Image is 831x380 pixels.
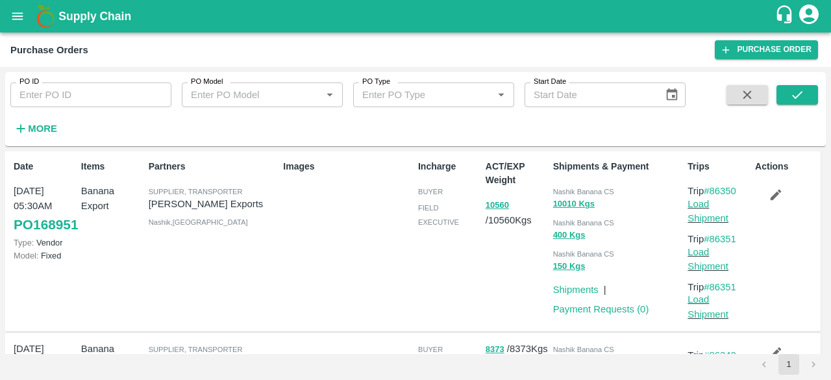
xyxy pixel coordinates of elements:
[688,280,750,294] p: Trip
[14,160,76,173] p: Date
[688,160,750,173] p: Trips
[704,350,736,361] a: #86342
[599,277,606,297] div: |
[81,342,143,371] p: Banana Export
[704,282,736,292] a: #86351
[14,342,76,371] p: [DATE] 05:30AM
[778,354,799,375] button: page 1
[486,198,509,213] button: 10560
[688,232,750,246] p: Trip
[553,346,614,353] span: Nashik Banana CS
[149,218,248,226] span: Nashik , [GEOGRAPHIC_DATA]
[752,354,826,375] nav: pagination navigation
[486,342,548,357] p: / 8373 Kgs
[715,40,818,59] a: Purchase Order
[553,219,614,227] span: Nashik Banana CS
[534,77,566,87] label: Start Date
[283,160,413,173] p: Images
[553,285,599,295] a: Shipments
[493,86,510,103] button: Open
[14,184,76,213] p: [DATE] 05:30AM
[357,86,489,103] input: Enter PO Type
[553,259,586,274] button: 150 Kgs
[660,82,684,107] button: Choose date
[418,204,459,226] span: field executive
[418,188,443,196] span: buyer
[688,184,750,198] p: Trip
[525,82,654,107] input: Start Date
[32,3,58,29] img: logo
[14,249,76,262] p: Fixed
[186,86,317,103] input: Enter PO Model
[58,7,775,25] a: Supply Chain
[553,228,586,243] button: 400 Kgs
[149,197,279,211] p: [PERSON_NAME] Exports
[149,160,279,173] p: Partners
[755,160,817,173] p: Actions
[486,160,548,187] p: ACT/EXP Weight
[553,197,595,212] button: 10010 Kgs
[58,10,131,23] b: Supply Chain
[14,251,38,260] span: Model:
[688,348,750,362] p: Trip
[14,238,34,247] span: Type:
[362,77,390,87] label: PO Type
[704,234,736,244] a: #86351
[688,294,728,319] a: Load Shipment
[486,197,548,227] p: / 10560 Kgs
[10,42,88,58] div: Purchase Orders
[553,188,614,196] span: Nashik Banana CS
[704,186,736,196] a: #86350
[14,213,78,236] a: PO168951
[149,346,243,353] span: Supplier, Transporter
[191,77,223,87] label: PO Model
[321,86,338,103] button: Open
[688,247,728,272] a: Load Shipment
[553,304,649,314] a: Payment Requests (0)
[10,118,60,140] button: More
[28,123,57,134] strong: More
[553,160,683,173] p: Shipments & Payment
[3,1,32,31] button: open drawer
[14,236,76,249] p: Vendor
[418,160,480,173] p: Incharge
[775,5,797,28] div: customer-support
[418,346,443,353] span: buyer
[81,160,143,173] p: Items
[81,184,143,213] p: Banana Export
[688,199,728,223] a: Load Shipment
[797,3,821,30] div: account of current user
[10,82,171,107] input: Enter PO ID
[149,188,243,196] span: Supplier, Transporter
[486,342,504,357] button: 8373
[19,77,39,87] label: PO ID
[553,250,614,258] span: Nashik Banana CS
